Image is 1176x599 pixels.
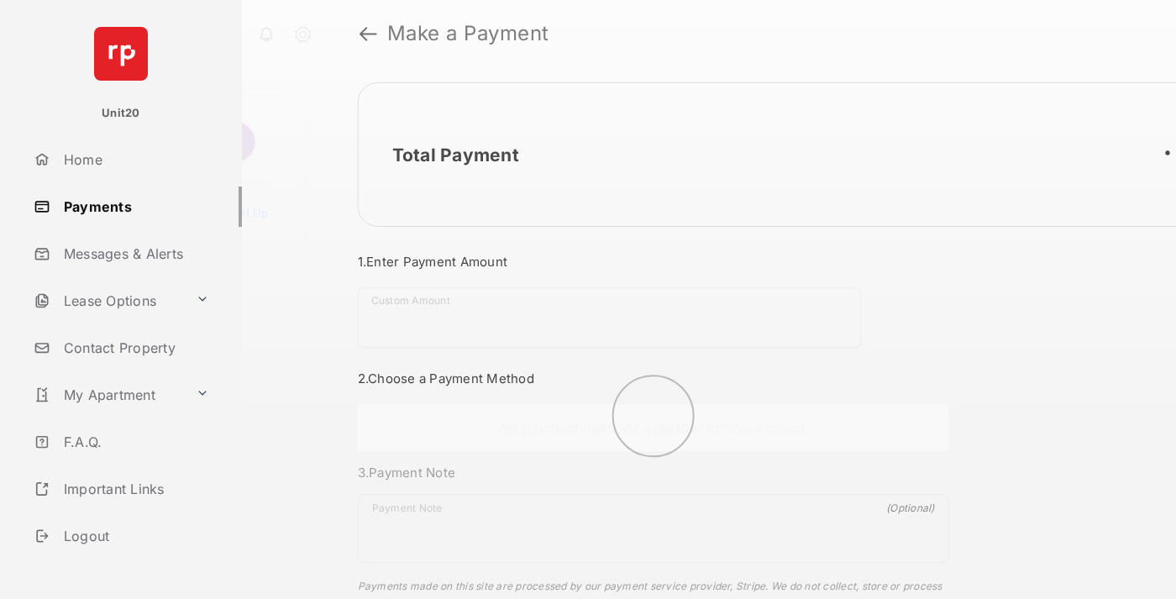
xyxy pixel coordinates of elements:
[27,328,242,368] a: Contact Property
[358,465,949,481] h3: 3. Payment Note
[27,139,242,180] a: Home
[27,469,216,509] a: Important Links
[27,422,242,462] a: F.A.Q.
[27,234,242,274] a: Messages & Alerts
[27,187,242,227] a: Payments
[27,281,189,321] a: Lease Options
[392,144,519,166] h2: Total Payment
[27,375,189,415] a: My Apartment
[232,206,269,219] a: Set Up
[387,24,549,44] strong: Make a Payment
[102,105,140,122] p: Unit20
[358,370,949,386] h3: 2. Choose a Payment Method
[358,254,949,270] h3: 1. Enter Payment Amount
[27,516,242,556] a: Logout
[94,27,148,81] img: svg+xml;base64,PHN2ZyB4bWxucz0iaHR0cDovL3d3dy53My5vcmcvMjAwMC9zdmciIHdpZHRoPSI2NCIgaGVpZ2h0PSI2NC...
